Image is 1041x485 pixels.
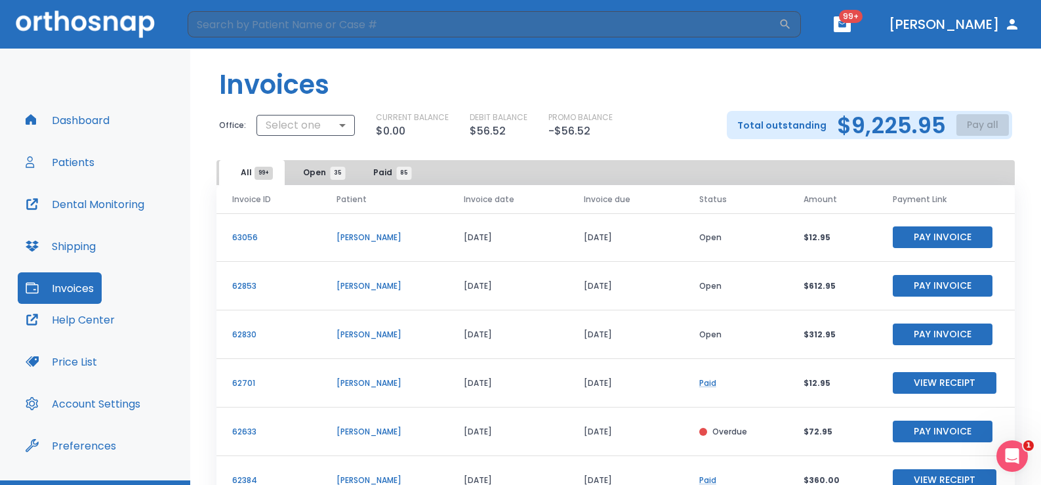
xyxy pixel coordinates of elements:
p: 62830 [232,329,305,341]
a: View Receipt [893,474,996,485]
button: Pay Invoice [893,324,992,345]
p: [PERSON_NAME] [337,426,432,438]
span: 1 [1023,440,1034,451]
p: $12.95 [804,232,861,243]
td: [DATE] [568,310,683,359]
span: Paid [373,167,404,179]
p: [PERSON_NAME] [337,280,432,292]
a: Paid [699,377,716,389]
div: Select one [256,112,355,138]
button: Invoices [18,272,102,304]
h2: $9,225.95 [837,116,946,135]
p: [PERSON_NAME] [337,329,432,341]
span: Invoice ID [232,194,271,205]
p: 62701 [232,377,305,389]
button: [PERSON_NAME] [884,12,1025,36]
img: Orthosnap [16,11,155,37]
h1: Invoices [219,65,329,104]
button: Account Settings [18,388,148,419]
td: [DATE] [568,213,683,262]
a: Pay Invoice [893,328,992,339]
p: $72.95 [804,426,861,438]
a: View Receipt [893,377,996,388]
span: 99+ [255,167,273,180]
td: [DATE] [448,310,568,359]
span: Invoice date [464,194,514,205]
button: Patients [18,146,102,178]
p: DEBIT BALANCE [470,112,527,123]
p: $612.95 [804,280,861,292]
p: 62633 [232,426,305,438]
td: Open [684,213,788,262]
div: Tooltip anchor [113,440,125,452]
button: Preferences [18,430,124,461]
span: Amount [804,194,837,205]
td: [DATE] [448,408,568,456]
button: Price List [18,346,105,377]
p: $0.00 [376,123,405,139]
button: Shipping [18,230,104,262]
button: Pay Invoice [893,421,992,442]
td: [DATE] [448,359,568,408]
p: CURRENT BALANCE [376,112,449,123]
span: All [241,167,264,179]
a: Pay Invoice [893,425,992,436]
p: [PERSON_NAME] [337,377,432,389]
p: -$56.52 [548,123,590,139]
p: $56.52 [470,123,506,139]
span: Patient [337,194,367,205]
button: View Receipt [893,372,996,394]
td: [DATE] [448,213,568,262]
button: Pay Invoice [893,226,992,248]
p: Total outstanding [737,117,827,133]
span: 99+ [839,10,863,23]
a: Pay Invoice [893,280,992,291]
button: Help Center [18,304,123,335]
td: [DATE] [448,262,568,310]
p: $12.95 [804,377,861,389]
p: 62853 [232,280,305,292]
span: Status [699,194,727,205]
p: [PERSON_NAME] [337,232,432,243]
td: Open [684,262,788,310]
span: Payment Link [893,194,947,205]
button: Dashboard [18,104,117,136]
span: Invoice due [584,194,630,205]
td: Open [684,310,788,359]
span: 35 [330,167,345,180]
p: Overdue [712,426,747,438]
p: Office: [219,119,246,131]
td: [DATE] [568,359,683,408]
input: Search by Patient Name or Case # [188,11,779,37]
td: [DATE] [568,262,683,310]
p: PROMO BALANCE [548,112,613,123]
span: 85 [396,167,411,180]
iframe: Intercom live chat [996,440,1028,472]
td: [DATE] [568,408,683,456]
p: $312.95 [804,329,861,341]
a: Pay Invoice [893,231,992,242]
span: Open [303,167,338,179]
div: tabs [219,160,424,185]
button: Pay Invoice [893,275,992,297]
p: 63056 [232,232,305,243]
button: Dental Monitoring [18,188,152,220]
